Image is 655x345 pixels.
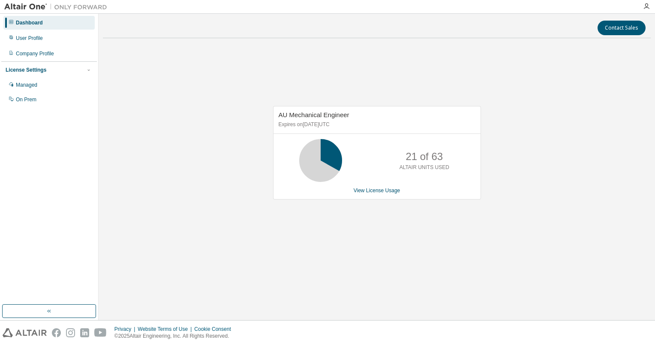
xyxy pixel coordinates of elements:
[194,326,236,333] div: Cookie Consent
[354,188,400,194] a: View License Usage
[16,19,43,26] div: Dashboard
[4,3,111,11] img: Altair One
[16,50,54,57] div: Company Profile
[52,328,61,337] img: facebook.svg
[406,149,443,164] p: 21 of 63
[279,121,473,128] p: Expires on [DATE] UTC
[16,82,37,88] div: Managed
[94,328,107,337] img: youtube.svg
[16,96,36,103] div: On Prem
[80,328,89,337] img: linkedin.svg
[3,328,47,337] img: altair_logo.svg
[279,111,349,118] span: AU Mechanical Engineer
[114,333,236,340] p: © 2025 Altair Engineering, Inc. All Rights Reserved.
[598,21,646,35] button: Contact Sales
[16,35,43,42] div: User Profile
[400,164,449,171] p: ALTAIR UNITS USED
[66,328,75,337] img: instagram.svg
[6,67,46,73] div: License Settings
[138,326,194,333] div: Website Terms of Use
[114,326,138,333] div: Privacy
